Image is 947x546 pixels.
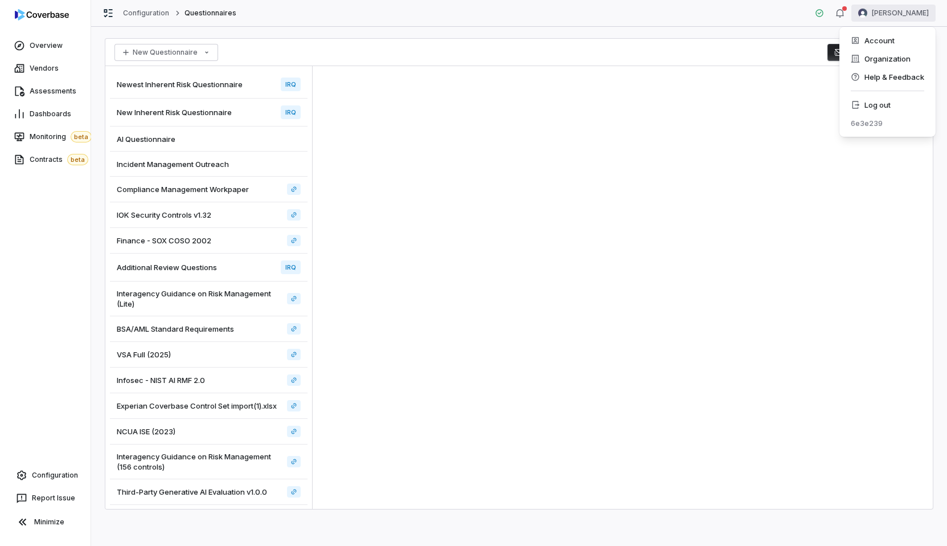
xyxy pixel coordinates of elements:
[844,68,931,86] div: Help & Feedback
[844,50,931,68] div: Organization
[844,31,931,50] div: Account
[844,96,931,114] div: Log out
[851,117,883,129] p: 6e3e239
[827,44,924,61] button: Send Questionnaires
